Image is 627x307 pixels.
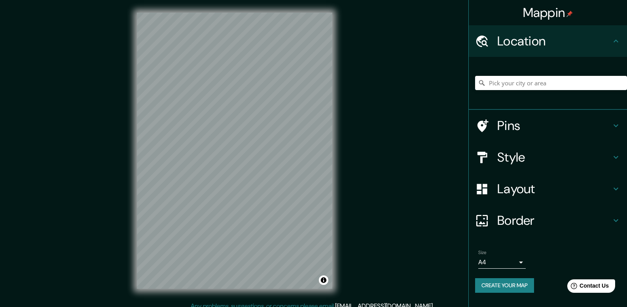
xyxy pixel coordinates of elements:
[478,249,487,256] label: Size
[566,11,573,17] img: pin-icon.png
[497,33,611,49] h4: Location
[137,13,332,289] canvas: Map
[469,173,627,205] div: Layout
[475,278,534,293] button: Create your map
[497,118,611,134] h4: Pins
[497,181,611,197] h4: Layout
[469,205,627,236] div: Border
[478,256,526,269] div: A4
[523,5,573,21] h4: Mappin
[469,110,627,141] div: Pins
[557,276,618,298] iframe: Help widget launcher
[469,141,627,173] div: Style
[497,213,611,228] h4: Border
[497,149,611,165] h4: Style
[469,25,627,57] div: Location
[319,275,328,285] button: Toggle attribution
[475,76,627,90] input: Pick your city or area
